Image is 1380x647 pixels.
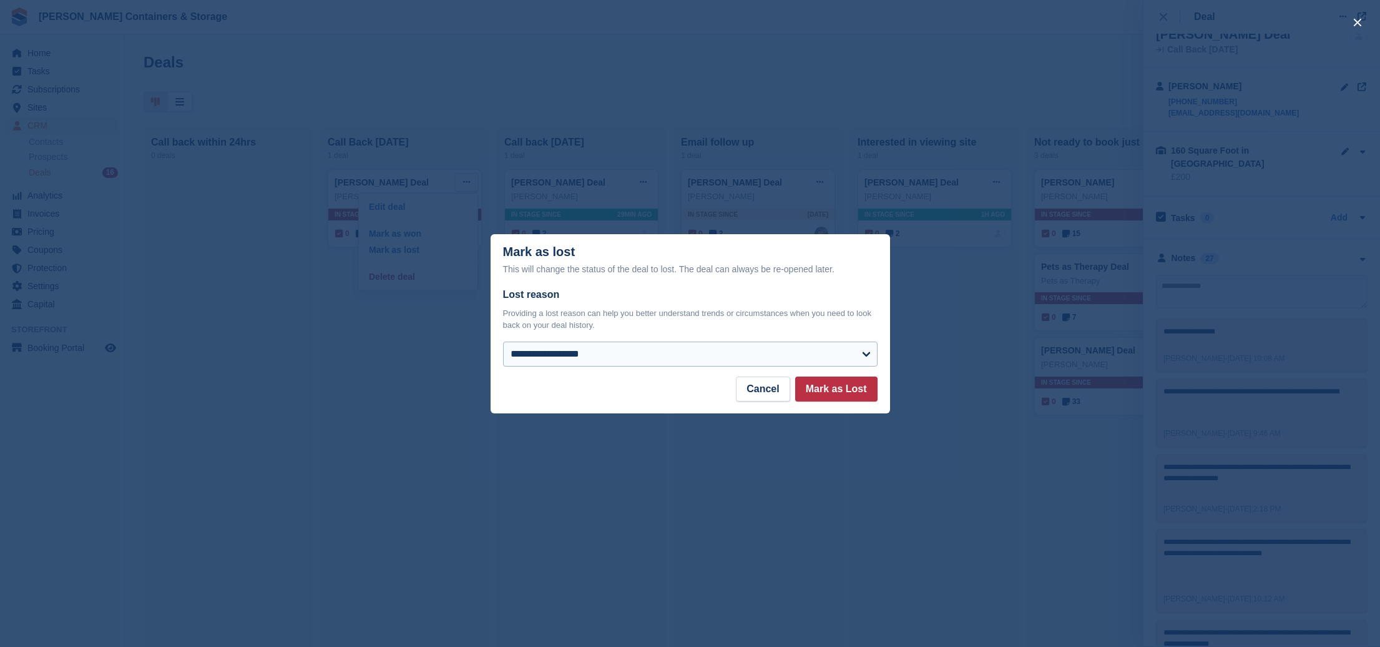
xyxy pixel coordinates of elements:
button: Mark as Lost [795,377,878,402]
button: close [1348,12,1368,32]
div: This will change the status of the deal to lost. The deal can always be re-opened later. [503,262,878,277]
div: Mark as lost [503,245,878,277]
button: Cancel [736,377,790,402]
p: Providing a lost reason can help you better understand trends or circumstances when you need to l... [503,307,878,332]
label: Lost reason [503,287,878,302]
